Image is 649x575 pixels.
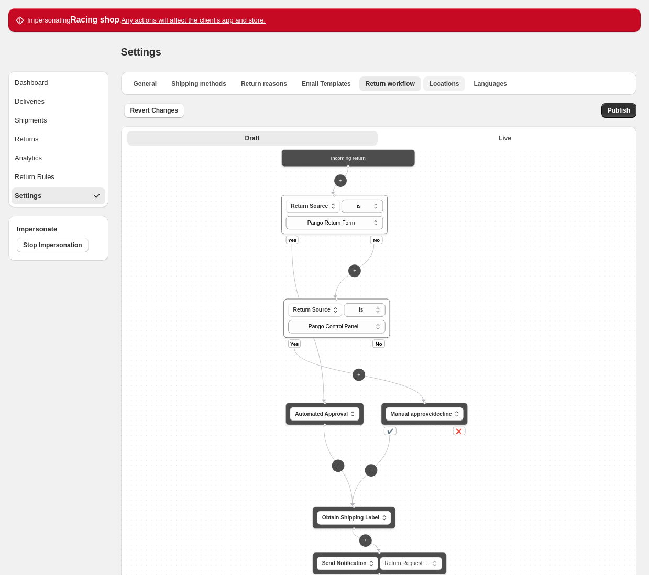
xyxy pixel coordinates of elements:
[15,134,39,145] div: Returns
[288,303,342,316] button: Return Source
[359,534,371,547] button: +
[70,15,119,24] strong: Racing shop
[335,244,373,298] g: Edge from default_flag to 987a6e3d-39f3-43bf-a014-b210c62f41a0
[608,106,630,115] span: Publish
[245,134,260,142] span: Draft
[285,200,339,213] button: Return Source
[366,80,415,88] span: Return workflow
[352,530,378,551] g: Edge from 0e032eb2-bbd1-4f6f-8fe6-b425da225225 to cba5710f-7d71-415a-85f7-cd419eb91a60
[283,299,390,338] div: Return SourceYesNo
[352,435,389,506] g: Edge from 191e7e76-b775-4873-9e48-fe168c3e880c to 0e032eb2-bbd1-4f6f-8fe6-b425da225225
[15,115,47,126] div: Shipments
[390,410,452,418] span: Manual approve/decline
[130,106,178,115] span: Revert Changes
[317,557,378,570] button: Send Notification
[134,80,157,88] span: General
[241,80,287,88] span: Return reasons
[317,511,391,524] button: Obtain Shipping Label
[12,112,105,129] button: Shipments
[15,191,41,201] div: Settings
[15,172,54,182] div: Return Rules
[430,80,459,88] span: Locations
[15,78,48,88] div: Dashboard
[453,427,465,435] div: ❌
[294,348,423,402] g: Edge from 987a6e3d-39f3-43bf-a014-b210c62f41a0 to 191e7e76-b775-4873-9e48-fe168c3e880c
[293,306,330,314] span: Return Source
[312,506,395,529] div: Obtain Shipping Label
[324,426,353,505] g: Edge from a01e1d0f-5c31-45db-86d4-c92cae112809 to 0e032eb2-bbd1-4f6f-8fe6-b425da225225
[333,168,348,194] g: Edge from default_start to default_flag
[474,80,507,88] span: Languages
[122,16,266,24] u: Any actions will affect the client's app and store.
[353,369,365,381] button: +
[499,134,511,142] span: Live
[386,407,464,421] button: Manual approve/decline
[372,339,385,348] div: No
[27,15,266,26] p: Impersonating .
[23,241,82,249] span: Stop Impersonation
[292,244,324,402] g: Edge from default_flag to a01e1d0f-5c31-45db-86d4-c92cae112809
[312,552,446,575] div: Send Notification
[17,238,89,252] button: Stop Impersonation
[380,131,630,146] button: Live version
[332,459,344,472] button: +
[285,403,364,425] div: Automated Approval
[12,187,105,204] button: Settings
[291,202,328,211] span: Return Source
[12,150,105,167] button: Analytics
[601,103,636,118] button: Publish
[12,74,105,91] button: Dashboard
[281,149,414,167] div: Incoming return
[17,224,100,235] h4: Impersonate
[12,169,105,185] button: Return Rules
[15,153,42,163] div: Analytics
[281,195,387,234] div: Return SourceYesNo
[365,464,377,477] button: +
[12,131,105,148] button: Returns
[302,80,351,88] span: Email Templates
[121,46,161,58] span: Settings
[127,131,378,146] button: Draft version
[334,174,347,187] button: +
[381,403,468,425] div: Manual approve/decline✔️❌
[295,410,348,418] span: Automated Approval
[322,514,379,522] span: Obtain Shipping Label
[171,80,226,88] span: Shipping methods
[12,93,105,110] button: Deliveries
[124,103,184,118] button: Revert Changes
[285,154,410,162] div: Incoming return
[15,96,45,107] div: Deliveries
[290,407,359,421] button: Automated Approval
[322,559,366,568] span: Send Notification
[348,264,361,277] button: +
